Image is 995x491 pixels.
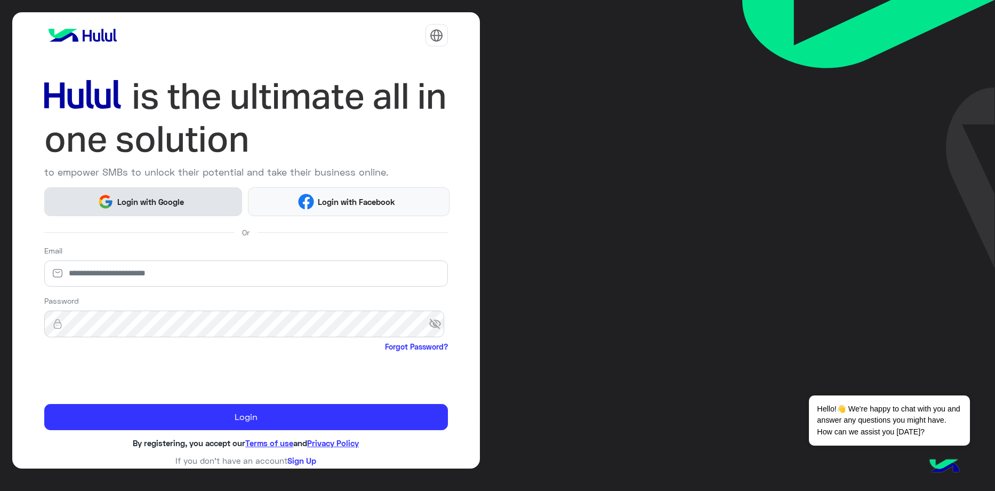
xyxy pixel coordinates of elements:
[44,187,242,216] button: Login with Google
[287,456,316,465] a: Sign Up
[307,438,359,448] a: Privacy Policy
[242,227,250,238] span: Or
[44,268,71,279] img: email
[245,438,293,448] a: Terms of use
[98,194,114,210] img: Google
[44,456,448,465] h6: If you don’t have an account
[114,196,188,208] span: Login with Google
[44,25,121,46] img: logo
[809,395,969,446] span: Hello!👋 We're happy to chat with you and answer any questions you might have. How can we assist y...
[44,354,206,396] iframe: reCAPTCHA
[248,187,450,216] button: Login with Facebook
[429,314,448,334] span: visibility_off
[44,404,448,430] button: Login
[430,29,443,42] img: tab
[44,319,71,329] img: lock
[44,245,62,256] label: Email
[293,438,307,448] span: and
[44,165,448,179] p: to empower SMBs to unlock their potential and take their business online.
[133,438,245,448] span: By registering, you accept our
[926,448,963,486] img: hulul-logo.png
[385,341,448,352] a: Forgot Password?
[44,75,448,161] img: hululLoginTitle_EN.svg
[298,194,314,210] img: Facebook
[314,196,399,208] span: Login with Facebook
[44,295,79,306] label: Password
